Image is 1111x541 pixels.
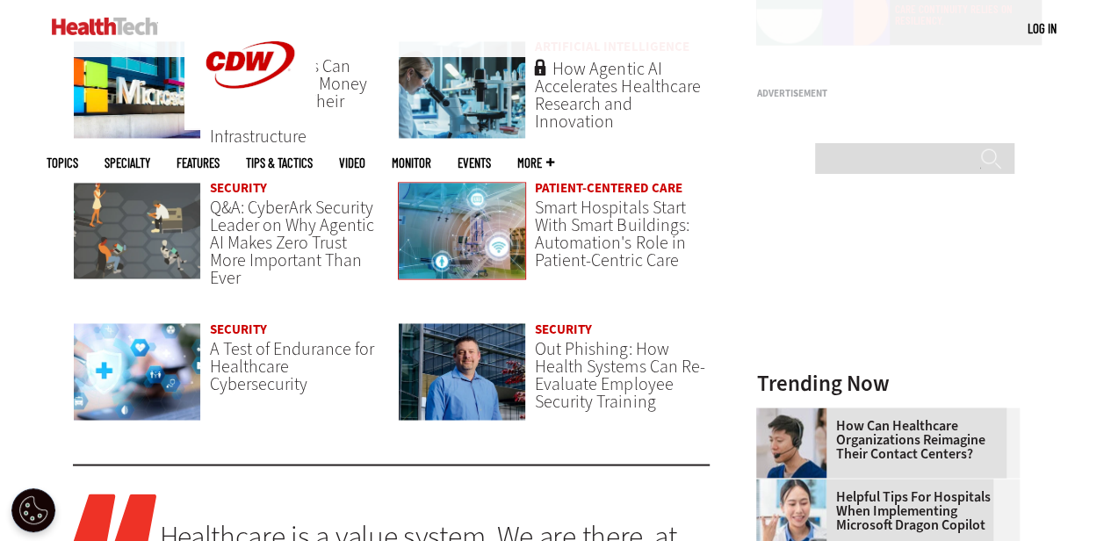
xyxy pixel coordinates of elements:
[11,488,55,532] div: Cookie Settings
[73,322,202,421] img: Healthcare cybersecurity
[339,156,365,170] a: Video
[210,320,267,337] a: Security
[184,116,316,134] a: CDW
[398,322,527,437] a: Scott Currie
[1028,20,1057,36] a: Log in
[210,336,374,395] a: A Test of Endurance for Healthcare Cybersecurity
[756,418,1009,460] a: How Can Healthcare Organizations Reimagine Their Contact Centers?
[398,322,527,421] img: Scott Currie
[517,156,554,170] span: More
[392,156,431,170] a: MonITor
[535,336,704,413] a: Out Phishing: How Health Systems Can Re-Evaluate Employee Security Training
[756,408,826,478] img: Healthcare contact center
[47,156,78,170] span: Topics
[756,479,835,493] a: Doctor using phone to dictate to tablet
[73,182,202,280] img: Group of humans and robots accessing a network
[535,320,592,337] a: Security
[756,105,1020,325] iframe: advertisement
[458,156,491,170] a: Events
[73,182,202,297] a: Group of humans and robots accessing a network
[73,322,202,437] a: Healthcare cybersecurity
[535,179,682,197] a: Patient-Centered Care
[756,371,1020,393] h3: Trending Now
[52,18,158,35] img: Home
[11,488,55,532] button: Open Preferences
[246,156,313,170] a: Tips & Tactics
[398,182,527,280] img: Smart hospital
[756,408,835,422] a: Healthcare contact center
[105,156,150,170] span: Specialty
[177,156,220,170] a: Features
[398,182,527,297] a: Smart hospital
[535,196,689,272] a: Smart Hospitals Start With Smart Buildings: Automation's Role in Patient-Centric Care
[210,196,374,290] a: Q&A: CyberArk Security Leader on Why Agentic AI Makes Zero Trust More Important Than Ever
[756,489,1009,531] a: Helpful Tips for Hospitals When Implementing Microsoft Dragon Copilot
[1028,19,1057,38] div: User menu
